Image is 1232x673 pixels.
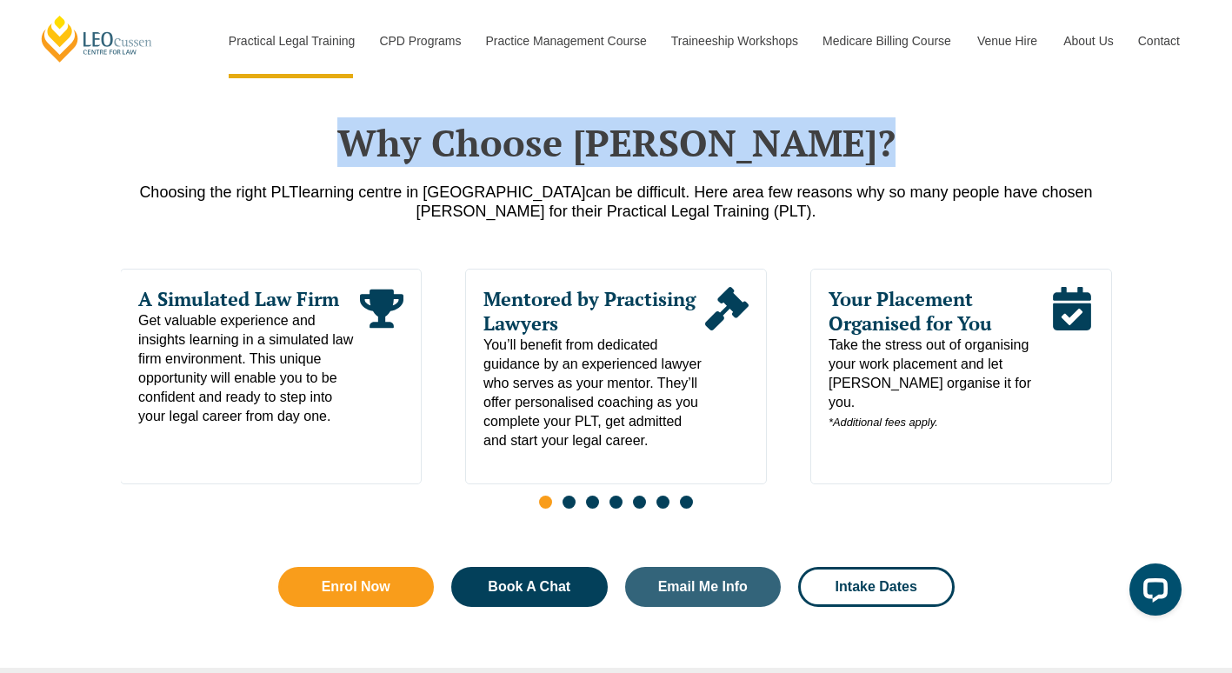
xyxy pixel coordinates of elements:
div: Slides [121,269,1112,519]
a: Traineeship Workshops [658,3,809,78]
span: Choosing the right PLT [139,183,298,201]
span: Go to slide 7 [680,496,693,509]
span: You’ll benefit from dedicated guidance by an experienced lawyer who serves as your mentor. They’l... [483,336,705,450]
span: Take the stress out of organising your work placement and let [PERSON_NAME] organise it for you. [829,336,1050,432]
span: Email Me Info [658,580,748,594]
span: Enrol Now [322,580,390,594]
iframe: LiveChat chat widget [1115,556,1189,630]
span: A Simulated Law Firm [138,287,360,311]
span: Go to slide 5 [633,496,646,509]
h2: Why Choose [PERSON_NAME]? [121,121,1112,164]
div: Read More [1049,287,1093,432]
span: Get valuable experience and insights learning in a simulated law firm environment. This unique op... [138,311,360,426]
a: [PERSON_NAME] Centre for Law [39,14,155,63]
a: CPD Programs [366,3,472,78]
span: Go to slide 1 [539,496,552,509]
a: Contact [1125,3,1193,78]
a: Enrol Now [278,567,435,607]
span: learning centre in [GEOGRAPHIC_DATA] [298,183,585,201]
a: Medicare Billing Course [809,3,964,78]
div: 3 / 7 [810,269,1112,484]
span: Book A Chat [488,580,570,594]
div: 2 / 7 [465,269,767,484]
a: Practical Legal Training [216,3,367,78]
span: Go to slide 6 [656,496,669,509]
a: Practice Management Course [473,3,658,78]
div: 1 / 7 [120,269,422,484]
p: a few reasons why so many people have chosen [PERSON_NAME] for their Practical Legal Training (PLT). [121,183,1112,221]
span: Go to slide 4 [609,496,623,509]
a: Email Me Info [625,567,782,607]
div: Read More [360,287,403,426]
a: Intake Dates [798,567,955,607]
a: Book A Chat [451,567,608,607]
span: Go to slide 3 [586,496,599,509]
span: Mentored by Practising Lawyers [483,287,705,336]
span: Go to slide 2 [563,496,576,509]
span: Your Placement Organised for You [829,287,1050,336]
span: Intake Dates [836,580,917,594]
span: can be difficult. Here are [586,183,756,201]
em: *Additional fees apply. [829,416,938,429]
div: Read More [705,287,749,450]
a: Venue Hire [964,3,1050,78]
a: About Us [1050,3,1125,78]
